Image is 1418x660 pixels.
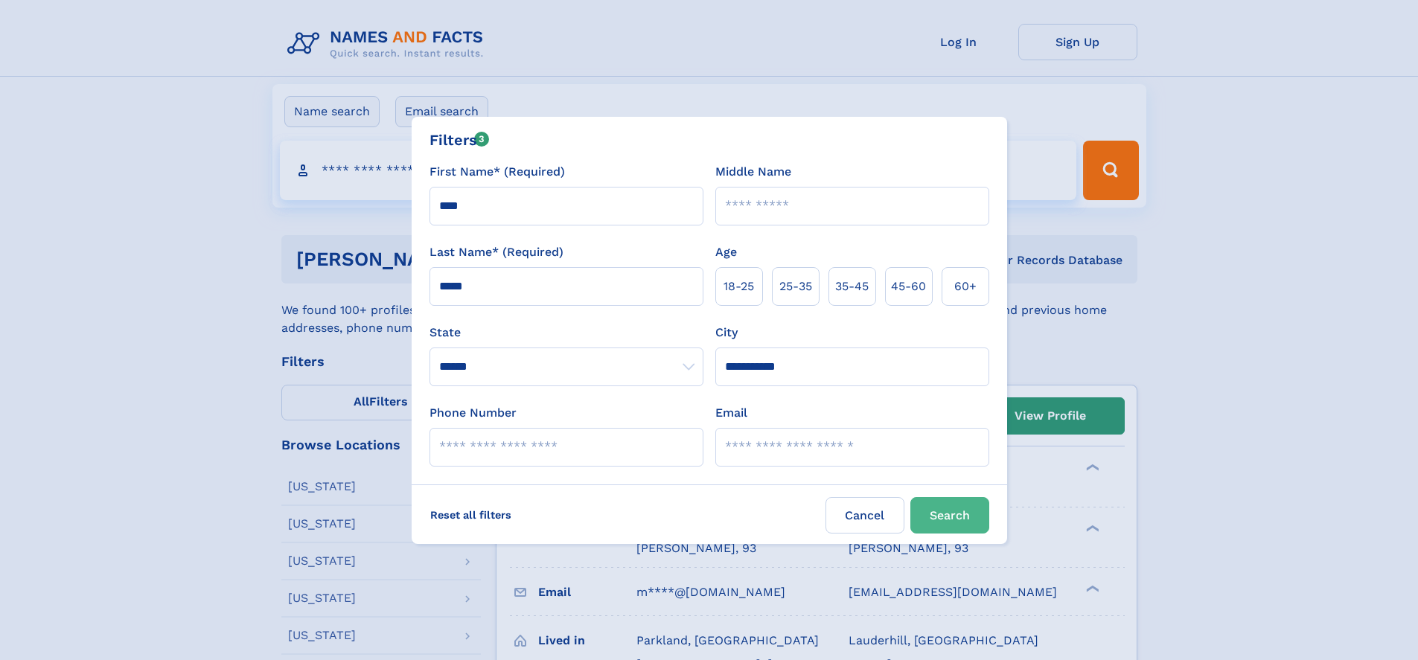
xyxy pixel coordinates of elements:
[715,163,791,181] label: Middle Name
[429,324,703,342] label: State
[715,324,738,342] label: City
[910,497,989,534] button: Search
[429,129,490,151] div: Filters
[835,278,869,295] span: 35‑45
[715,404,747,422] label: Email
[954,278,977,295] span: 60+
[429,404,517,422] label: Phone Number
[779,278,812,295] span: 25‑35
[825,497,904,534] label: Cancel
[891,278,926,295] span: 45‑60
[421,497,521,533] label: Reset all filters
[429,163,565,181] label: First Name* (Required)
[715,243,737,261] label: Age
[429,243,563,261] label: Last Name* (Required)
[724,278,754,295] span: 18‑25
